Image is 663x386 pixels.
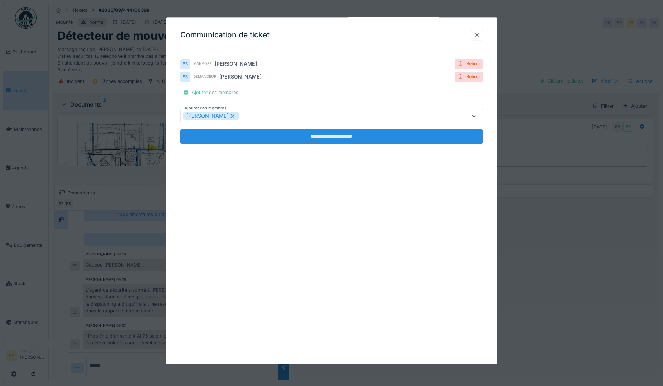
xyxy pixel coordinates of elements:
[219,73,262,81] div: [PERSON_NAME]
[455,59,483,69] div: Retirer
[183,105,228,112] label: Ajouter des membres
[455,72,483,82] div: Retirer
[180,30,270,39] h3: Communication de ticket
[180,72,190,82] div: ES
[215,60,257,68] div: [PERSON_NAME]
[183,112,239,120] div: [PERSON_NAME]
[193,61,212,67] div: Manager
[193,74,216,80] div: Demandeur
[180,59,190,69] div: BB
[180,88,241,97] div: Ajouter des membres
